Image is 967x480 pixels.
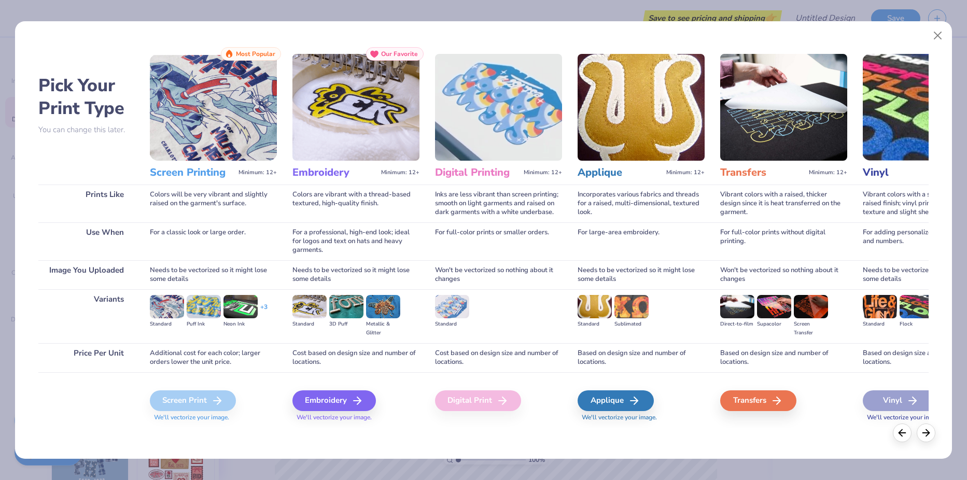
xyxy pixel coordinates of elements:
div: Metallic & Glitter [366,320,400,337]
div: For a classic look or large order. [150,222,277,260]
img: Transfers [720,54,847,161]
div: Incorporates various fabrics and threads for a raised, multi-dimensional, textured look. [578,185,705,222]
div: Needs to be vectorized so it might lose some details [292,260,419,289]
span: Minimum: 12+ [524,169,562,176]
div: Screen Print [150,390,236,411]
div: Standard [150,320,184,329]
div: Cost based on design size and number of locations. [292,343,419,372]
img: Direct-to-film [720,295,754,318]
h3: Digital Printing [435,166,520,179]
span: Minimum: 12+ [239,169,277,176]
div: Neon Ink [223,320,258,329]
div: Needs to be vectorized so it might lose some details [578,260,705,289]
h3: Applique [578,166,662,179]
h3: Screen Printing [150,166,234,179]
div: Vinyl [863,390,939,411]
div: Price Per Unit [38,343,134,372]
div: Puff Ink [187,320,221,329]
p: You can change this later. [38,125,134,134]
div: Colors are vibrant with a thread-based textured, high-quality finish. [292,185,419,222]
span: We'll vectorize your image. [292,413,419,422]
div: Standard [578,320,612,329]
span: Most Popular [236,50,275,58]
div: Won't be vectorized so nothing about it changes [435,260,562,289]
img: Screen Transfer [794,295,828,318]
div: For a professional, high-end look; ideal for logos and text on hats and heavy garments. [292,222,419,260]
img: Screen Printing [150,54,277,161]
div: Vibrant colors with a raised, thicker design since it is heat transferred on the garment. [720,185,847,222]
img: Standard [435,295,469,318]
div: Additional cost for each color; larger orders lower the unit price. [150,343,277,372]
h2: Pick Your Print Type [38,74,134,120]
div: Supacolor [757,320,791,329]
h3: Transfers [720,166,805,179]
div: Transfers [720,390,796,411]
div: Needs to be vectorized so it might lose some details [150,260,277,289]
div: Use When [38,222,134,260]
img: Flock [900,295,934,318]
div: Inks are less vibrant than screen printing; smooth on light garments and raised on dark garments ... [435,185,562,222]
div: Cost based on design size and number of locations. [435,343,562,372]
div: Standard [292,320,327,329]
div: Direct-to-film [720,320,754,329]
div: + 3 [260,303,268,320]
div: For large-area embroidery. [578,222,705,260]
img: Supacolor [757,295,791,318]
span: Our Favorite [381,50,418,58]
img: Standard [863,295,897,318]
span: Minimum: 12+ [809,169,847,176]
img: Applique [578,54,705,161]
div: Sublimated [614,320,649,329]
div: Flock [900,320,934,329]
img: Digital Printing [435,54,562,161]
div: Screen Transfer [794,320,828,337]
img: Standard [150,295,184,318]
h3: Vinyl [863,166,947,179]
span: Minimum: 12+ [666,169,705,176]
img: Metallic & Glitter [366,295,400,318]
div: For full-color prints without digital printing. [720,222,847,260]
img: Sublimated [614,295,649,318]
h3: Embroidery [292,166,377,179]
div: Variants [38,289,134,343]
img: Embroidery [292,54,419,161]
div: Based on design size and number of locations. [578,343,705,372]
img: Puff Ink [187,295,221,318]
span: We'll vectorize your image. [150,413,277,422]
img: 3D Puff [329,295,363,318]
button: Close [928,26,948,46]
div: Applique [578,390,654,411]
img: Neon Ink [223,295,258,318]
div: Embroidery [292,390,376,411]
span: Minimum: 12+ [381,169,419,176]
span: We'll vectorize your image. [578,413,705,422]
div: Won't be vectorized so nothing about it changes [720,260,847,289]
div: Image You Uploaded [38,260,134,289]
div: Colors will be very vibrant and slightly raised on the garment's surface. [150,185,277,222]
div: For full-color prints or smaller orders. [435,222,562,260]
div: Based on design size and number of locations. [720,343,847,372]
div: Prints Like [38,185,134,222]
div: Standard [863,320,897,329]
div: Digital Print [435,390,521,411]
div: 3D Puff [329,320,363,329]
img: Standard [578,295,612,318]
div: Standard [435,320,469,329]
img: Standard [292,295,327,318]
